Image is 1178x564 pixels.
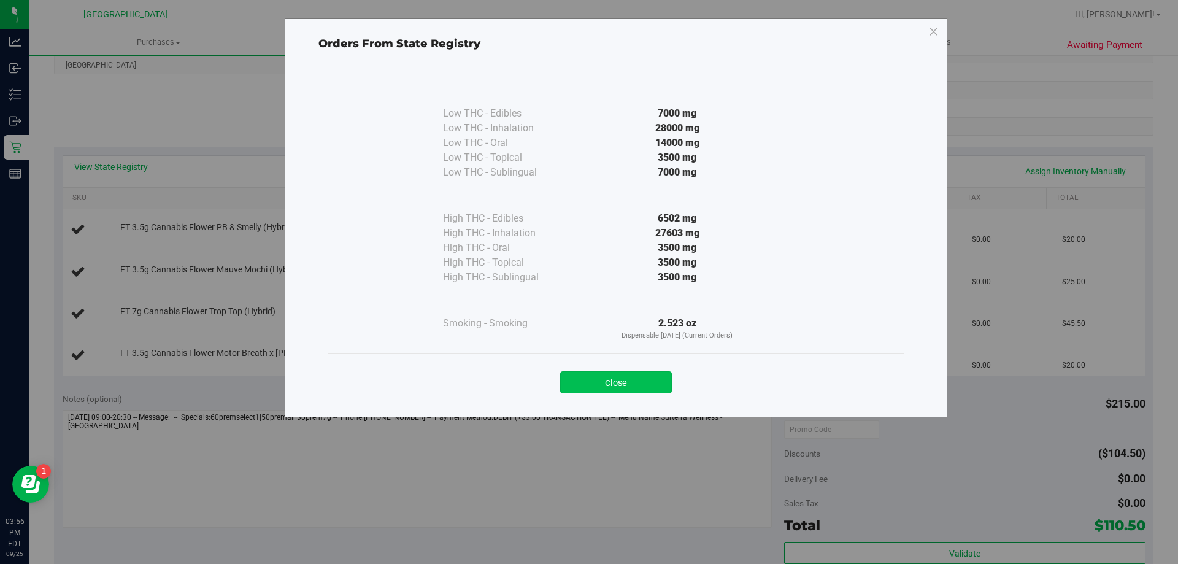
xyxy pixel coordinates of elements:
[566,121,789,136] div: 28000 mg
[566,255,789,270] div: 3500 mg
[560,371,672,393] button: Close
[566,165,789,180] div: 7000 mg
[443,211,566,226] div: High THC - Edibles
[443,255,566,270] div: High THC - Topical
[318,37,480,50] span: Orders From State Registry
[443,136,566,150] div: Low THC - Oral
[443,150,566,165] div: Low THC - Topical
[12,466,49,503] iframe: Resource center
[566,136,789,150] div: 14000 mg
[443,106,566,121] div: Low THC - Edibles
[566,270,789,285] div: 3500 mg
[566,106,789,121] div: 7000 mg
[566,331,789,341] p: Dispensable [DATE] (Current Orders)
[566,316,789,341] div: 2.523 oz
[566,241,789,255] div: 3500 mg
[566,226,789,241] div: 27603 mg
[443,121,566,136] div: Low THC - Inhalation
[443,270,566,285] div: High THC - Sublingual
[443,226,566,241] div: High THC - Inhalation
[443,241,566,255] div: High THC - Oral
[36,464,51,479] iframe: Resource center unread badge
[566,150,789,165] div: 3500 mg
[443,165,566,180] div: Low THC - Sublingual
[443,316,566,331] div: Smoking - Smoking
[566,211,789,226] div: 6502 mg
